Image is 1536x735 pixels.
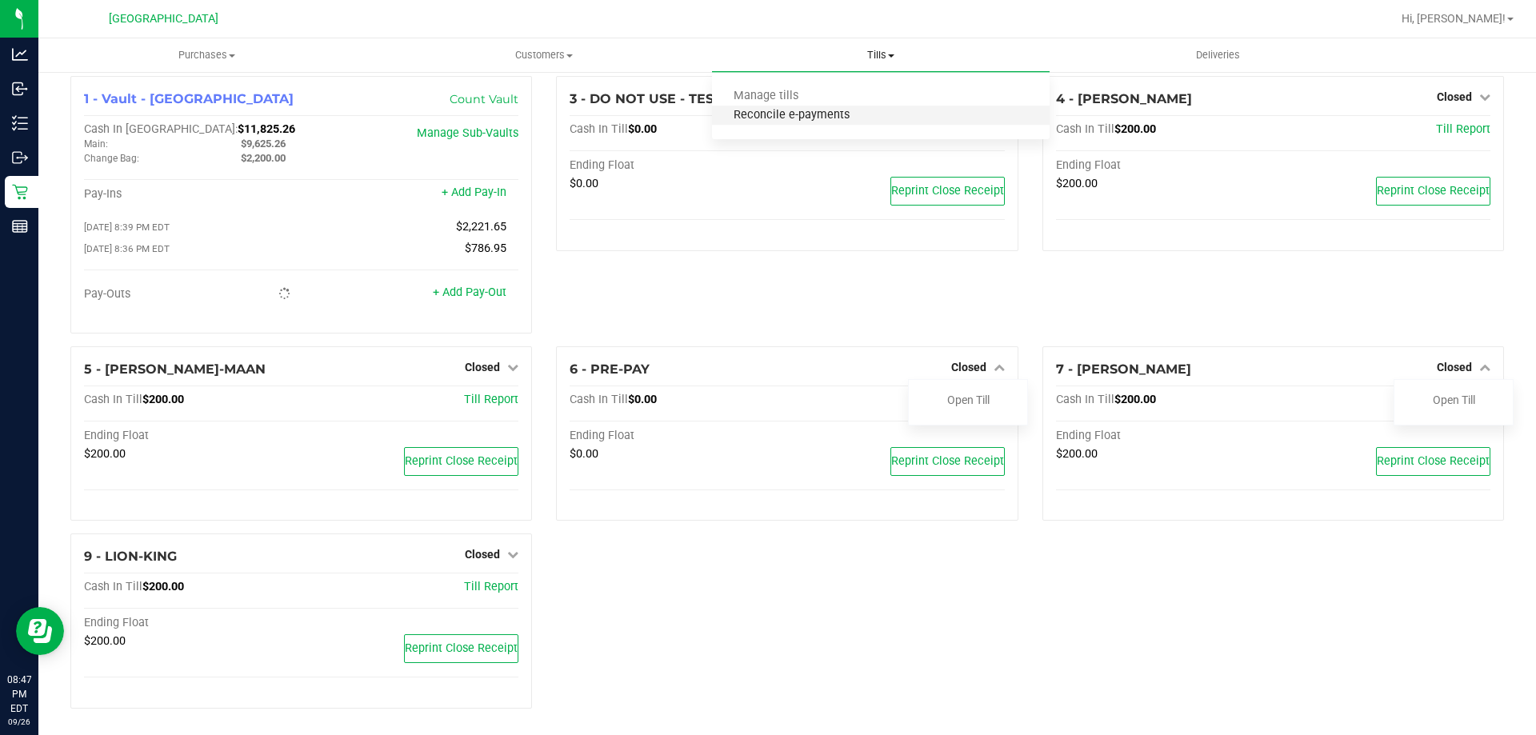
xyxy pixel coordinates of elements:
[1056,122,1114,136] span: Cash In Till
[891,454,1004,468] span: Reprint Close Receipt
[465,242,506,255] span: $786.95
[1376,177,1490,206] button: Reprint Close Receipt
[570,122,628,136] span: Cash In Till
[1056,177,1098,190] span: $200.00
[947,393,990,406] a: Open Till
[7,673,31,716] p: 08:47 PM EDT
[890,447,1005,476] button: Reprint Close Receipt
[570,91,754,106] span: 3 - DO NOT USE - TEST TILL
[12,184,28,200] inline-svg: Retail
[12,81,28,97] inline-svg: Inbound
[1056,447,1098,461] span: $200.00
[84,287,302,302] div: Pay-Outs
[712,90,820,103] span: Manage tills
[84,616,302,630] div: Ending Float
[142,393,184,406] span: $200.00
[1437,361,1472,373] span: Closed
[84,153,139,164] span: Change Bag:
[1056,429,1274,443] div: Ending Float
[84,393,142,406] span: Cash In Till
[1376,447,1490,476] button: Reprint Close Receipt
[376,48,711,62] span: Customers
[570,393,628,406] span: Cash In Till
[628,393,657,406] span: $0.00
[12,46,28,62] inline-svg: Analytics
[1114,122,1156,136] span: $200.00
[1174,48,1262,62] span: Deliveries
[405,454,518,468] span: Reprint Close Receipt
[238,122,295,136] span: $11,825.26
[84,549,177,564] span: 9 - LION-KING
[1056,362,1191,377] span: 7 - [PERSON_NAME]
[84,362,266,377] span: 5 - [PERSON_NAME]-MAAN
[84,243,170,254] span: [DATE] 8:36 PM EDT
[84,447,126,461] span: $200.00
[84,122,238,136] span: Cash In [GEOGRAPHIC_DATA]:
[241,138,286,150] span: $9,625.26
[890,177,1005,206] button: Reprint Close Receipt
[417,126,518,140] a: Manage Sub-Vaults
[84,91,294,106] span: 1 - Vault - [GEOGRAPHIC_DATA]
[84,634,126,648] span: $200.00
[1436,122,1490,136] a: Till Report
[7,716,31,728] p: 09/26
[570,158,787,173] div: Ending Float
[1056,393,1114,406] span: Cash In Till
[1377,454,1490,468] span: Reprint Close Receipt
[570,429,787,443] div: Ending Float
[404,634,518,663] button: Reprint Close Receipt
[464,393,518,406] a: Till Report
[1056,158,1274,173] div: Ending Float
[570,177,598,190] span: $0.00
[712,38,1049,72] a: Tills Manage tills Reconcile e-payments
[12,218,28,234] inline-svg: Reports
[465,548,500,561] span: Closed
[464,580,518,593] a: Till Report
[405,641,518,655] span: Reprint Close Receipt
[570,362,650,377] span: 6 - PRE-PAY
[12,115,28,131] inline-svg: Inventory
[84,580,142,593] span: Cash In Till
[404,447,518,476] button: Reprint Close Receipt
[12,150,28,166] inline-svg: Outbound
[1114,393,1156,406] span: $200.00
[628,122,657,136] span: $0.00
[712,48,1049,62] span: Tills
[1433,393,1475,406] a: Open Till
[442,186,506,199] a: + Add Pay-In
[712,109,871,122] span: Reconcile e-payments
[1437,90,1472,103] span: Closed
[142,580,184,593] span: $200.00
[951,361,986,373] span: Closed
[1402,12,1506,25] span: Hi, [PERSON_NAME]!
[465,361,500,373] span: Closed
[39,48,374,62] span: Purchases
[84,138,108,150] span: Main:
[1377,184,1490,198] span: Reprint Close Receipt
[891,184,1004,198] span: Reprint Close Receipt
[84,222,170,233] span: [DATE] 8:39 PM EDT
[570,447,598,461] span: $0.00
[433,286,506,299] a: + Add Pay-Out
[84,187,302,202] div: Pay-Ins
[1056,91,1192,106] span: 4 - [PERSON_NAME]
[241,152,286,164] span: $2,200.00
[456,220,506,234] span: $2,221.65
[450,92,518,106] a: Count Vault
[375,38,712,72] a: Customers
[16,607,64,655] iframe: Resource center
[84,429,302,443] div: Ending Float
[109,12,218,26] span: [GEOGRAPHIC_DATA]
[1050,38,1386,72] a: Deliveries
[38,38,375,72] a: Purchases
